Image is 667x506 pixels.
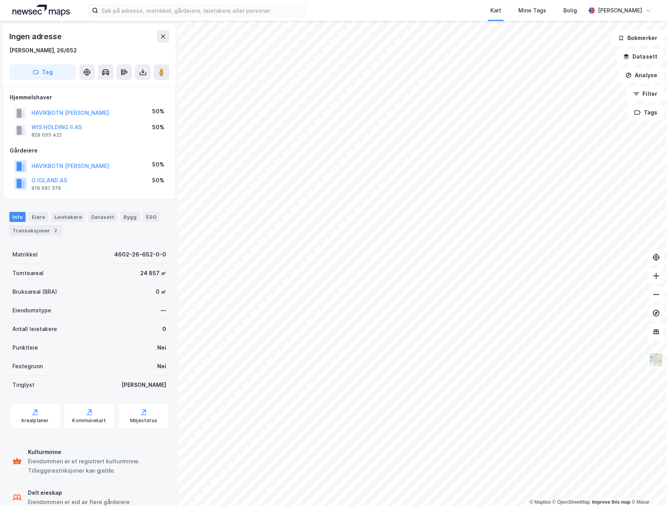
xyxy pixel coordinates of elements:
[628,105,664,120] button: Tags
[530,499,551,505] a: Mapbox
[490,6,501,15] div: Kart
[9,46,77,55] div: [PERSON_NAME], 26/652
[10,146,169,155] div: Gårdeiere
[120,212,140,222] div: Bygg
[152,160,164,169] div: 50%
[617,49,664,64] button: Datasett
[619,68,664,83] button: Analyse
[28,488,130,497] div: Delt eieskap
[592,499,631,505] a: Improve this map
[649,352,664,367] img: Z
[72,418,106,424] div: Kommunekart
[9,64,76,80] button: Tag
[10,93,169,102] div: Hjemmelshaver
[143,212,160,222] div: ESG
[12,5,70,16] img: logo.a4113a55bc3d86da70a041830d287a7e.svg
[162,324,166,334] div: 0
[114,250,166,259] div: 4602-26-652-0-0
[9,225,63,236] div: Transaksjoner
[140,269,166,278] div: 24 857 ㎡
[12,343,38,352] div: Punktleie
[130,418,157,424] div: Miljøstatus
[156,287,166,296] div: 0 ㎡
[627,86,664,102] button: Filter
[152,123,164,132] div: 50%
[122,380,166,390] div: [PERSON_NAME]
[12,324,57,334] div: Antall leietakere
[9,212,26,222] div: Info
[611,30,664,46] button: Bokmerker
[152,176,164,185] div: 50%
[628,469,667,506] div: Kontrollprogram for chat
[161,306,166,315] div: —
[628,469,667,506] iframe: Chat Widget
[52,227,59,234] div: 2
[12,380,35,390] div: Tinglyst
[598,6,642,15] div: [PERSON_NAME]
[12,362,43,371] div: Festegrunn
[12,269,43,278] div: Tomteareal
[518,6,546,15] div: Mine Tags
[12,250,38,259] div: Matrikkel
[31,132,62,138] div: 829 055 422
[21,418,49,424] div: Arealplaner
[12,306,51,315] div: Eiendomstype
[28,457,166,475] div: Eiendommen er et registrert kulturminne. Tilleggsrestriksjoner kan gjelde.
[563,6,577,15] div: Bolig
[51,212,85,222] div: Leietakere
[28,447,166,457] div: Kulturminne
[31,185,61,191] div: 919 691 379
[88,212,117,222] div: Datasett
[157,343,166,352] div: Nei
[12,287,57,296] div: Bruksareal (BRA)
[152,107,164,116] div: 50%
[9,30,63,43] div: Ingen adresse
[98,5,306,16] input: Søk på adresse, matrikkel, gårdeiere, leietakere eller personer
[157,362,166,371] div: Nei
[29,212,48,222] div: Eiere
[552,499,590,505] a: OpenStreetMap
